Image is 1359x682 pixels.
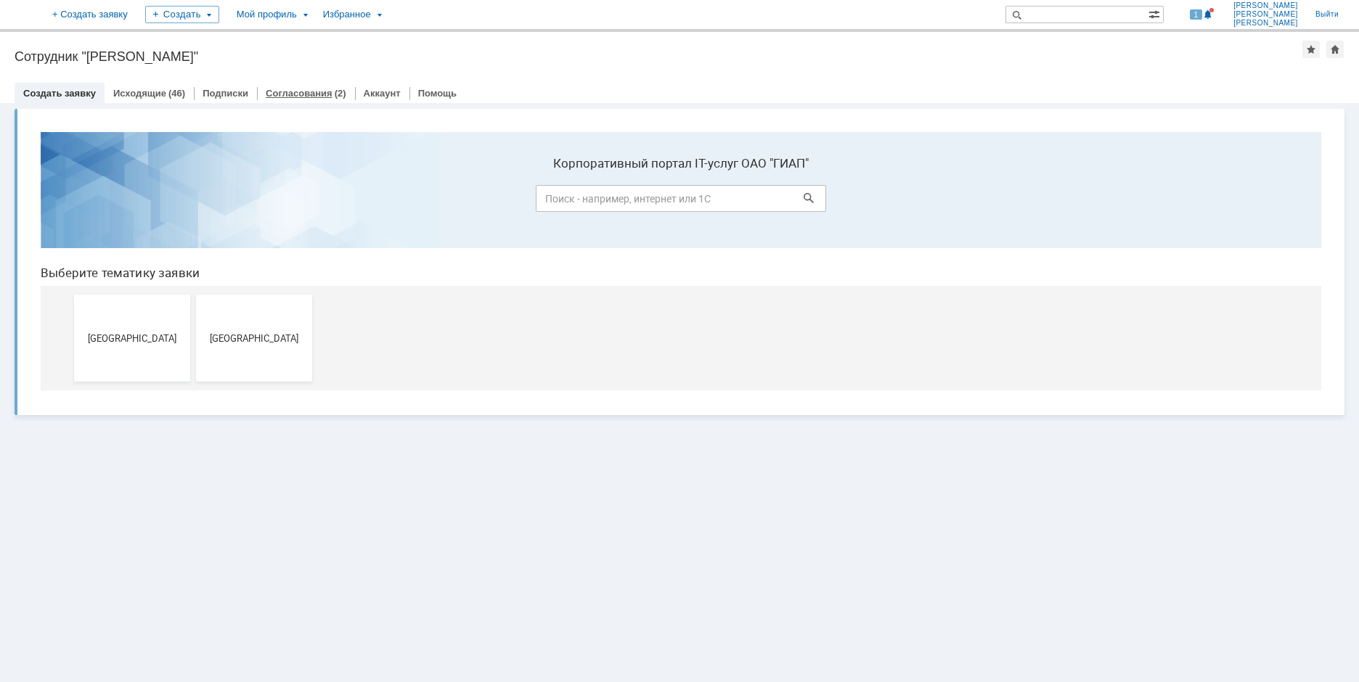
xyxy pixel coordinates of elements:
div: Создать [145,6,219,23]
span: [GEOGRAPHIC_DATA] [49,212,157,223]
div: (46) [168,88,185,99]
span: Расширенный поиск [1148,7,1163,20]
a: Создать заявку [23,88,96,99]
div: Добавить в избранное [1302,41,1320,58]
a: Помощь [418,88,457,99]
div: Сотрудник "[PERSON_NAME]" [15,49,1302,64]
span: [PERSON_NAME] [1233,19,1298,28]
span: [PERSON_NAME] [1233,10,1298,19]
a: Исходящие [113,88,166,99]
span: [GEOGRAPHIC_DATA] [171,212,279,223]
input: Поиск - например, интернет или 1С [507,65,797,91]
header: Выберите тематику заявки [12,145,1292,160]
span: [PERSON_NAME] [1233,1,1298,10]
span: 1 [1190,9,1203,20]
div: (2) [335,88,346,99]
div: Сделать домашней страницей [1326,41,1344,58]
button: [GEOGRAPHIC_DATA] [167,174,283,261]
a: Подписки [203,88,248,99]
a: Согласования [266,88,332,99]
button: [GEOGRAPHIC_DATA] [45,174,161,261]
a: Аккаунт [364,88,401,99]
label: Корпоративный портал IT-услуг ОАО "ГИАП" [507,36,797,50]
